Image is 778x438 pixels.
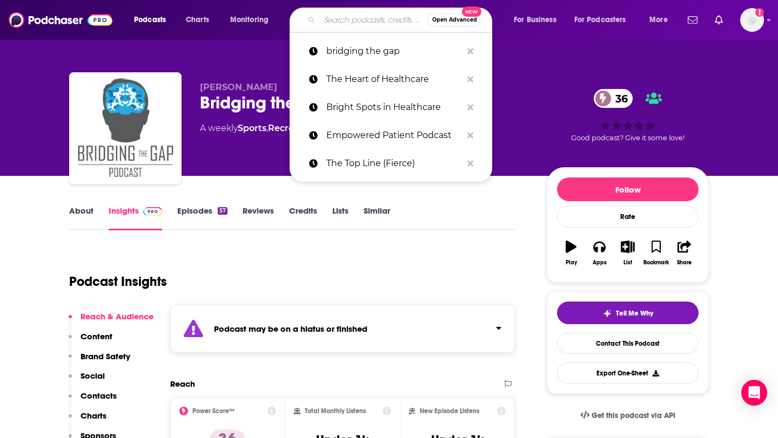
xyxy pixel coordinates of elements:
[683,11,702,29] a: Show notifications dropdown
[332,206,348,230] a: Lists
[268,123,317,133] a: Recreation
[192,407,234,415] h2: Power Score™
[81,371,105,381] p: Social
[69,206,93,230] a: About
[230,12,269,28] span: Monitoring
[81,351,130,361] p: Brand Safety
[81,410,106,421] p: Charts
[432,17,477,23] span: Open Advanced
[585,234,613,272] button: Apps
[200,82,277,92] span: [PERSON_NAME]
[649,12,668,28] span: More
[179,11,216,29] a: Charts
[557,206,699,228] div: Rate
[126,11,180,29] button: open menu
[326,149,462,177] p: The Top Line (Fierce)
[605,89,633,108] span: 36
[741,380,767,406] div: Open Intercom Messenger
[143,207,162,216] img: Podchaser Pro
[506,11,570,29] button: open menu
[557,362,699,384] button: Export One-Sheet
[69,391,117,410] button: Contacts
[81,311,153,321] p: Reach & Audience
[642,234,670,272] button: Bookmark
[740,8,764,32] img: User Profile
[755,8,764,17] svg: Add a profile image
[290,121,492,149] a: Empowered Patient Podcast
[223,11,283,29] button: open menu
[326,121,462,149] p: Empowered Patient Podcast
[574,12,626,28] span: For Podcasters
[300,8,502,32] div: Search podcasts, credits, & more...
[69,311,153,331] button: Reach & Audience
[71,74,179,182] img: Bridging the Gap Podcast
[319,11,427,29] input: Search podcasts, credits, & more...
[593,259,607,266] div: Apps
[109,206,162,230] a: InsightsPodchaser Pro
[243,206,274,230] a: Reviews
[69,351,130,371] button: Brand Safety
[290,65,492,93] a: The Heart of Healthcare
[614,234,642,272] button: List
[364,206,390,230] a: Similar
[69,371,105,391] button: Social
[557,177,699,201] button: Follow
[69,273,167,290] h1: Podcast Insights
[69,331,112,351] button: Content
[592,411,675,420] span: Get this podcast via API
[290,149,492,177] a: The Top Line (Fierce)
[238,123,266,133] a: Sports
[740,8,764,32] button: Show profile menu
[326,65,462,93] p: The Heart of Healthcare
[514,12,556,28] span: For Business
[200,122,414,135] div: A weekly podcast
[134,12,166,28] span: Podcasts
[594,89,633,108] a: 36
[643,259,669,266] div: Bookmark
[571,134,685,142] span: Good podcast? Give it some love!
[305,407,366,415] h2: Total Monthly Listens
[170,305,515,353] section: Click to expand status details
[326,93,462,121] p: Bright Spots in Healthcare
[9,10,112,30] img: Podchaser - Follow, Share and Rate Podcasts
[616,309,653,318] span: Tell Me Why
[218,207,227,215] div: 57
[170,379,195,389] h2: Reach
[572,402,684,429] a: Get this podcast via API
[427,13,482,26] button: Open AdvancedNew
[623,259,632,266] div: List
[186,12,209,28] span: Charts
[740,8,764,32] span: Logged in as elliesachs09
[81,331,112,341] p: Content
[81,391,117,401] p: Contacts
[547,82,709,149] div: 36Good podcast? Give it some love!
[420,407,479,415] h2: New Episode Listens
[557,302,699,324] button: tell me why sparkleTell Me Why
[290,37,492,65] a: bridging the gap
[462,6,481,17] span: New
[557,333,699,354] a: Contact This Podcast
[326,37,462,65] p: bridging the gap
[69,410,106,430] button: Charts
[177,206,227,230] a: Episodes57
[567,11,642,29] button: open menu
[670,234,699,272] button: Share
[289,206,317,230] a: Credits
[214,324,367,334] strong: Podcast may be on a hiatus or finished
[566,259,577,266] div: Play
[642,11,681,29] button: open menu
[290,93,492,121] a: Bright Spots in Healthcare
[266,123,268,133] span: ,
[710,11,727,29] a: Show notifications dropdown
[677,259,692,266] div: Share
[603,309,612,318] img: tell me why sparkle
[557,234,585,272] button: Play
